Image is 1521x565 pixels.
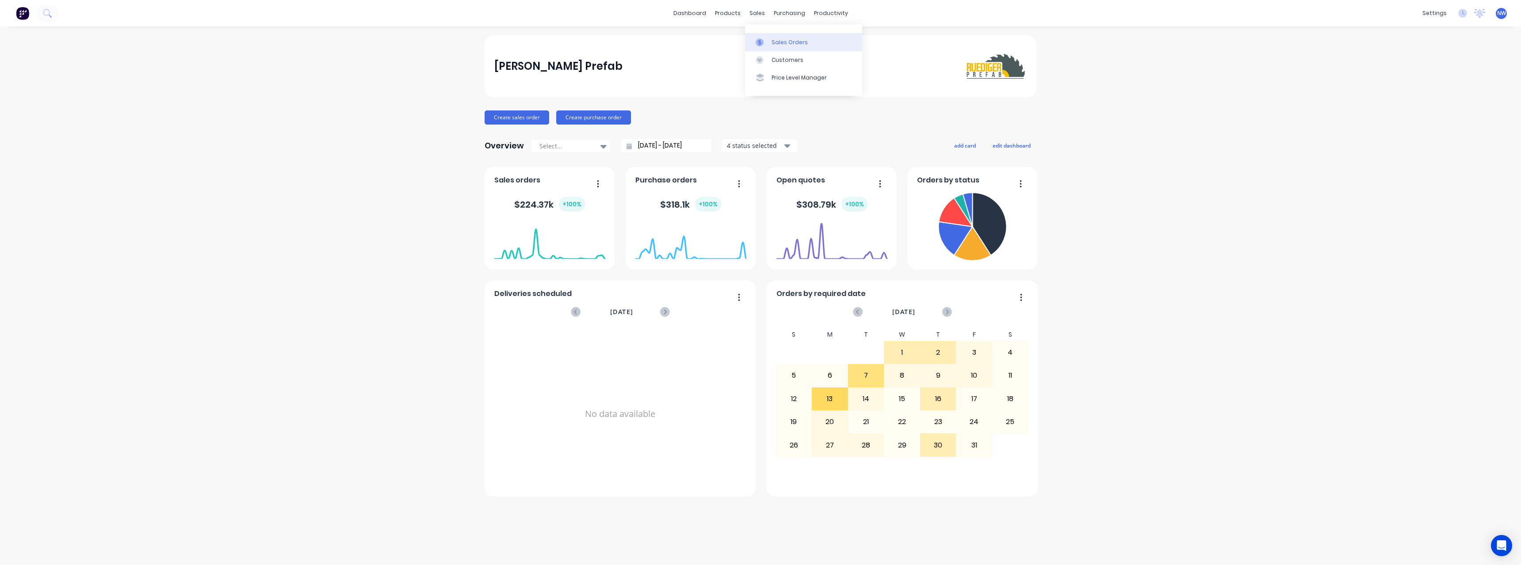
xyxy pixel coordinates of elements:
[745,7,769,20] div: sales
[848,364,884,387] div: 7
[514,197,585,212] div: $ 224.37k
[1497,9,1506,17] span: NW
[485,137,524,155] div: Overview
[884,328,920,341] div: W
[884,341,920,364] div: 1
[993,388,1028,410] div: 18
[610,307,633,317] span: [DATE]
[812,388,848,410] div: 13
[917,175,979,186] span: Orders by status
[745,51,862,69] a: Customers
[956,388,992,410] div: 17
[769,7,810,20] div: purchasing
[848,328,884,341] div: T
[485,110,549,125] button: Create sales order
[494,328,746,500] div: No data available
[987,140,1036,151] button: edit dashboard
[776,364,812,387] div: 5
[921,434,956,456] div: 30
[1491,535,1512,556] div: Open Intercom Messenger
[993,341,1028,364] div: 4
[772,56,803,64] div: Customers
[992,328,1028,341] div: S
[745,33,862,51] a: Sales Orders
[494,57,623,75] div: [PERSON_NAME] Prefab
[884,388,920,410] div: 15
[948,140,982,151] button: add card
[920,328,956,341] div: T
[494,175,540,186] span: Sales orders
[776,411,812,433] div: 19
[956,411,992,433] div: 24
[556,110,631,125] button: Create purchase order
[921,341,956,364] div: 2
[884,411,920,433] div: 22
[892,307,915,317] span: [DATE]
[841,197,868,212] div: + 100 %
[884,364,920,387] div: 8
[635,175,697,186] span: Purchase orders
[848,388,884,410] div: 14
[796,197,868,212] div: $ 308.79k
[1418,7,1451,20] div: settings
[669,7,711,20] a: dashboard
[921,411,956,433] div: 23
[848,411,884,433] div: 21
[810,7,852,20] div: productivity
[776,175,825,186] span: Open quotes
[711,7,745,20] div: products
[776,328,812,341] div: S
[993,364,1028,387] div: 11
[772,38,808,46] div: Sales Orders
[956,434,992,456] div: 31
[956,364,992,387] div: 10
[745,69,862,87] a: Price Level Manager
[812,411,848,433] div: 20
[965,51,1027,82] img: Ruediger Prefab
[921,364,956,387] div: 9
[776,288,866,299] span: Orders by required date
[776,388,812,410] div: 12
[727,141,783,150] div: 4 status selected
[848,434,884,456] div: 28
[776,434,812,456] div: 26
[884,434,920,456] div: 29
[722,139,797,152] button: 4 status selected
[695,197,721,212] div: + 100 %
[956,341,992,364] div: 3
[772,74,827,82] div: Price Level Manager
[812,364,848,387] div: 6
[660,197,721,212] div: $ 318.1k
[16,7,29,20] img: Factory
[559,197,585,212] div: + 100 %
[993,411,1028,433] div: 25
[921,388,956,410] div: 16
[812,434,848,456] div: 27
[812,328,848,341] div: M
[956,328,992,341] div: F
